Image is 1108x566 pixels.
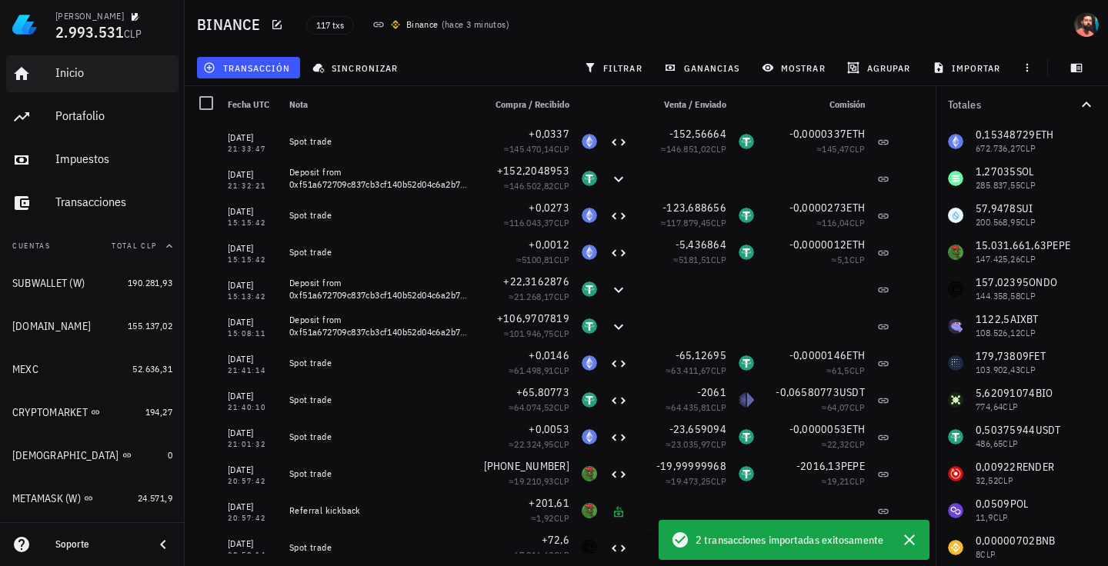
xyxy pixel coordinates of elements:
span: 19.473,25 [671,475,711,487]
span: 64.435,81 [671,401,711,413]
span: 19.210,93 [514,475,554,487]
div: 21:32:21 [228,182,277,190]
div: PEPE-icon [582,466,597,481]
span: 2 transacciones importadas exitosamente [696,531,883,548]
span: 117 txs [316,17,344,34]
span: ≈ [661,143,726,155]
div: ETH-icon [582,245,597,260]
span: CLP [554,401,569,413]
span: +0,0012 [529,238,569,251]
div: [DATE] [228,204,277,219]
span: filtrar [587,62,642,74]
span: 146.502,82 [509,180,554,191]
span: ETH [846,127,865,141]
span: CLP [554,143,569,155]
span: CLP [711,143,726,155]
span: 67.016,63 [514,549,554,561]
div: 21:01:32 [228,441,277,448]
div: Venta / Enviado [634,86,733,123]
span: CLP [711,438,726,450]
div: [DATE] [228,536,277,551]
div: [DATE] [228,425,277,441]
span: CLP [554,328,569,339]
span: 23.035,97 [671,438,711,450]
span: +0,0146 [529,348,569,362]
a: [DOMAIN_NAME] 155.137,02 [6,308,179,345]
span: -0,06580773 [776,385,839,399]
div: Nota [283,86,477,123]
span: ≈ [531,512,569,524]
div: USDT-icon [582,281,597,297]
button: ganancias [658,57,749,78]
span: CLP [849,401,865,413]
span: transacción [206,62,290,74]
span: 117.879,45 [666,217,711,228]
span: 190.281,93 [128,277,172,288]
div: USDT-icon [582,392,597,408]
a: SUBWALLET (W) 190.281,93 [6,265,179,301]
div: USDT-icon [739,466,754,481]
div: [DATE] [228,278,277,293]
span: importar [936,62,1001,74]
button: mostrar [756,57,835,78]
div: [DOMAIN_NAME] [12,320,91,333]
div: 20:57:42 [228,478,277,485]
span: ≈ [832,254,865,265]
span: -0,0000273 [789,201,847,215]
span: Nota [289,98,308,110]
div: Spot trade [289,541,471,554]
span: -0,0000337 [789,127,847,141]
div: [DATE] [228,388,277,404]
div: Compra / Recibido [477,86,576,123]
span: CLP [849,475,865,487]
span: -0,0000012 [789,238,847,251]
span: ≈ [504,217,569,228]
span: 194,27 [145,406,172,418]
span: ganancias [667,62,739,74]
span: CLP [554,254,569,265]
span: 5181,51 [679,254,711,265]
h1: BINANCE [197,12,266,37]
div: Referral kickback [289,504,471,517]
span: 2.993.531 [55,22,124,42]
span: +201,61 [529,496,569,510]
span: CLP [711,365,726,376]
span: +0,0053 [529,422,569,436]
span: 61.498,91 [514,365,554,376]
span: -0,0000146 [789,348,847,362]
div: Spot trade [289,135,471,148]
div: METAMASK (W) [12,492,81,505]
img: 270.png [391,20,400,29]
span: 5,1 [837,254,849,265]
div: [DEMOGRAPHIC_DATA] [12,449,119,462]
span: 24.571,9 [138,492,172,504]
span: ≈ [822,438,865,450]
span: CLP [711,475,726,487]
div: Spot trade [289,357,471,369]
span: ETH [846,201,865,215]
div: Spot trade [289,394,471,406]
span: mostrar [765,62,826,74]
span: ≈ [509,438,569,450]
div: Fecha UTC [222,86,283,123]
div: Spot trade [289,246,471,258]
span: -0,0000053 [789,422,847,436]
span: 22.324,95 [514,438,554,450]
div: Transacciones [55,195,172,209]
span: ETH [846,238,865,251]
span: agrupar [850,62,910,74]
a: Portafolio [6,98,179,135]
span: 19,21 [827,475,849,487]
div: ETH-icon [582,208,597,223]
span: 63.411,67 [671,365,711,376]
div: 21:40:10 [228,404,277,411]
span: 145.470,14 [509,143,554,155]
div: USDT-icon [739,429,754,444]
span: +0,0273 [529,201,569,215]
div: Spot trade [289,431,471,443]
span: +0,0337 [529,127,569,141]
span: -5,436864 [676,238,726,251]
span: -2061 [697,385,726,399]
span: ≈ [504,143,569,155]
span: +152,2048953 [497,164,569,178]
